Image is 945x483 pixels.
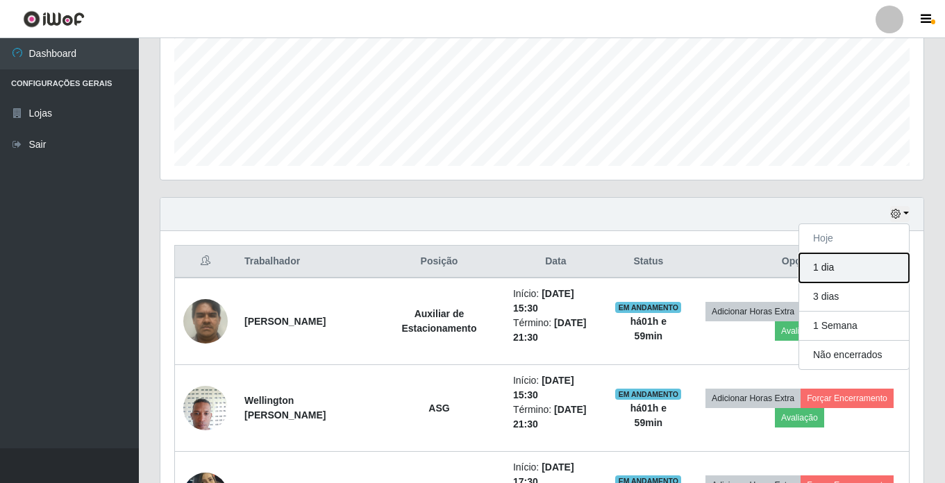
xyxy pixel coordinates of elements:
th: Data [505,246,607,278]
img: 1741784309558.jpeg [183,378,228,437]
li: Término: [513,316,599,345]
button: Avaliação [775,321,824,341]
li: Término: [513,402,599,432]
button: 1 dia [799,253,909,282]
strong: Auxiliar de Estacionamento [401,308,476,334]
th: Trabalhador [236,246,374,278]
button: Hoje [799,224,909,253]
th: Status [607,246,690,278]
span: EM ANDAMENTO [615,302,681,313]
button: 1 Semana [799,312,909,341]
img: CoreUI Logo [23,10,85,28]
time: [DATE] 15:30 [513,375,574,400]
strong: Wellington [PERSON_NAME] [244,395,326,421]
li: Início: [513,287,599,316]
th: Opções [690,246,910,278]
th: Posição [374,246,505,278]
button: Adicionar Horas Extra [705,302,801,321]
button: Forçar Encerramento [801,389,894,408]
button: 3 dias [799,282,909,312]
strong: há 01 h e 59 min [630,316,667,341]
button: Não encerrados [799,341,909,369]
button: Avaliação [775,408,824,427]
strong: há 01 h e 59 min [630,402,667,428]
span: EM ANDAMENTO [615,389,681,400]
strong: ASG [428,402,449,414]
button: Adicionar Horas Extra [705,389,801,408]
strong: [PERSON_NAME] [244,316,326,327]
img: 1752587880902.jpeg [183,291,228,350]
li: Início: [513,373,599,402]
time: [DATE] 15:30 [513,288,574,314]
